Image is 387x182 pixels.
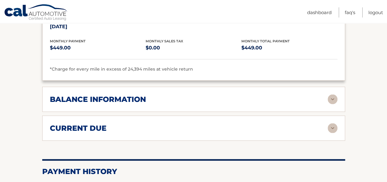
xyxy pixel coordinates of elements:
[50,95,146,104] h2: balance information
[368,7,383,17] a: Logout
[345,7,355,17] a: FAQ's
[50,66,193,72] span: *Charge for every mile in excess of 24,394 miles at vehicle return
[50,22,146,31] p: [DATE]
[328,123,337,133] img: accordion-rest.svg
[4,4,68,22] a: Cal Automotive
[50,123,106,133] h2: current due
[241,39,290,43] span: Monthly Total Payment
[50,39,86,43] span: Monthly Payment
[307,7,332,17] a: Dashboard
[42,167,345,176] h2: Payment History
[146,43,241,52] p: $0.00
[50,43,146,52] p: $449.00
[146,39,183,43] span: Monthly Sales Tax
[241,43,337,52] p: $449.00
[328,94,337,104] img: accordion-rest.svg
